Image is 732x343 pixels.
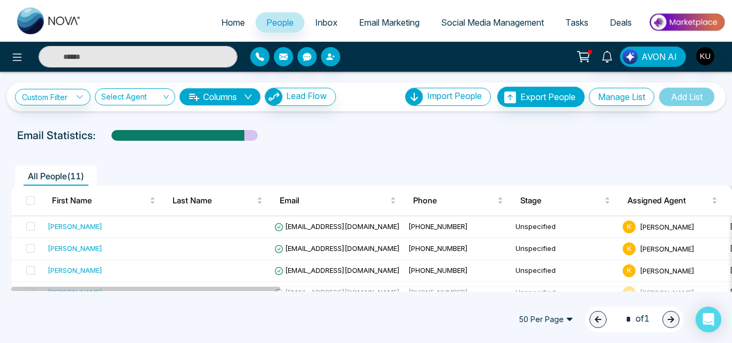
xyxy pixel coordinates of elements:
th: First Name [43,186,164,216]
a: Inbox [304,12,348,33]
td: Unspecified [511,238,618,260]
a: Deals [599,12,643,33]
button: Columnsdown [180,88,260,105]
span: Export People [520,92,576,102]
img: Market-place.gif [648,10,726,34]
span: Email Marketing [359,17,420,28]
span: [PERSON_NAME] [640,244,694,253]
a: Social Media Management [430,12,555,33]
span: Tasks [565,17,588,28]
p: Email Statistics: [17,127,95,143]
span: Inbox [315,17,338,28]
span: [PERSON_NAME] [640,266,694,275]
a: People [256,12,304,33]
span: People [266,17,294,28]
span: [EMAIL_ADDRESS][DOMAIN_NAME] [274,222,400,231]
div: [PERSON_NAME] [48,243,102,254]
img: Lead Flow [265,88,282,105]
span: Email [280,194,389,207]
button: AVON AI [620,47,686,67]
img: Nova CRM Logo [17,7,81,34]
span: [PERSON_NAME] [640,222,694,231]
span: [EMAIL_ADDRESS][DOMAIN_NAME] [274,244,400,253]
span: Social Media Management [441,17,544,28]
span: Assigned Agent [628,194,709,207]
th: Email [271,186,405,216]
span: of 1 [619,312,649,326]
td: Unspecified [511,216,618,238]
span: Phone [413,194,495,207]
span: [PHONE_NUMBER] [408,266,468,275]
a: Lead FlowLead Flow [260,88,336,106]
span: [PHONE_NUMBER] [408,222,468,231]
img: User Avatar [696,47,714,65]
span: Lead Flow [286,90,327,101]
div: Open Intercom Messenger [696,307,721,332]
span: K [623,220,636,233]
td: Unspecified [511,282,618,304]
td: Unspecified [511,260,618,282]
span: [EMAIL_ADDRESS][DOMAIN_NAME] [274,266,400,275]
th: Stage [512,186,619,216]
a: Email Marketing [348,12,430,33]
span: K [623,242,636,255]
span: Stage [520,194,602,207]
span: Import People [427,90,482,101]
div: [PERSON_NAME] [48,265,102,276]
button: Export People [497,87,585,107]
div: [PERSON_NAME] [48,221,102,232]
button: Lead Flow [265,88,336,106]
span: 50 Per Page [511,311,581,328]
a: Tasks [555,12,599,33]
span: [PHONE_NUMBER] [408,244,468,253]
a: Home [211,12,256,33]
span: AVON AI [641,50,677,63]
span: Last Name [173,194,255,207]
th: Phone [405,186,512,216]
th: Last Name [164,186,271,216]
span: K [623,264,636,277]
img: Lead Flow [623,49,638,64]
span: All People ( 11 ) [24,171,88,181]
span: Deals [610,17,632,28]
th: Assigned Agent [619,186,726,216]
span: down [244,93,252,101]
span: First Name [52,194,147,207]
a: Custom Filter [15,89,91,105]
button: Manage List [589,88,654,106]
span: Home [221,17,245,28]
